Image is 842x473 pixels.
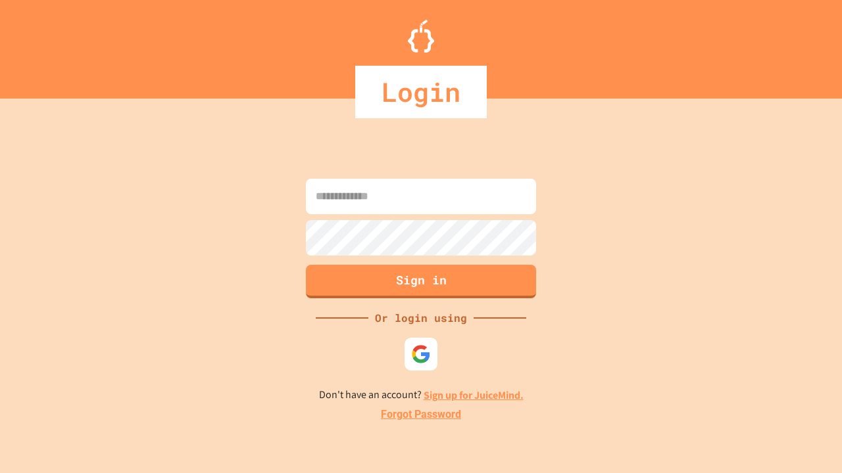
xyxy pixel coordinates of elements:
[381,407,461,422] a: Forgot Password
[306,265,536,298] button: Sign in
[319,387,524,403] p: Don't have an account?
[408,20,434,53] img: Logo.svg
[424,388,524,402] a: Sign up for JuiceMind.
[411,344,431,364] img: google-icon.svg
[355,66,487,118] div: Login
[368,310,474,326] div: Or login using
